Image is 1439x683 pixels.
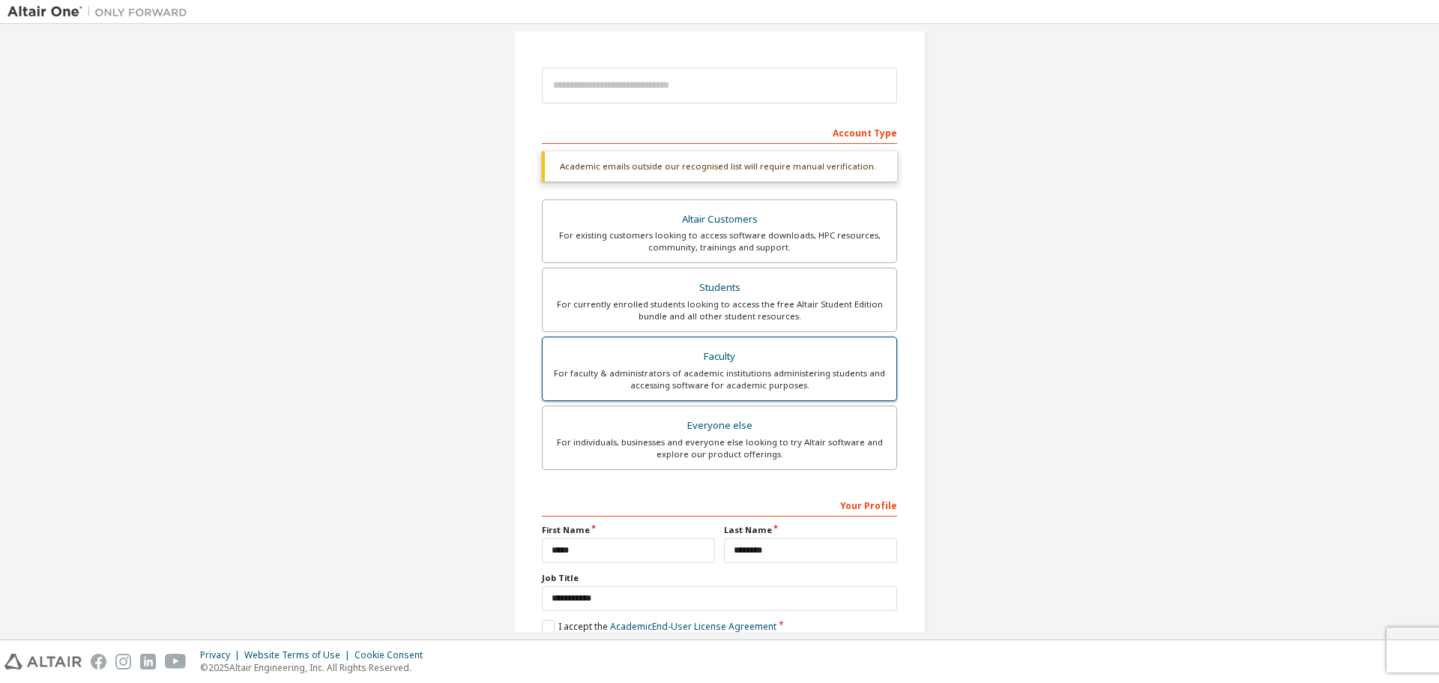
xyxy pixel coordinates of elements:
[140,654,156,670] img: linkedin.svg
[552,229,887,253] div: For existing customers looking to access software downloads, HPC resources, community, trainings ...
[200,661,432,674] p: © 2025 Altair Engineering, Inc. All Rights Reserved.
[724,524,897,536] label: Last Name
[552,277,887,298] div: Students
[552,436,887,460] div: For individuals, businesses and everyone else looking to try Altair software and explore our prod...
[542,120,897,144] div: Account Type
[610,620,776,633] a: Academic End-User License Agreement
[355,649,432,661] div: Cookie Consent
[165,654,187,670] img: youtube.svg
[200,649,244,661] div: Privacy
[91,654,106,670] img: facebook.svg
[552,415,887,436] div: Everyone else
[542,524,715,536] label: First Name
[542,620,776,633] label: I accept the
[115,654,131,670] img: instagram.svg
[552,209,887,230] div: Altair Customers
[552,346,887,367] div: Faculty
[542,493,897,517] div: Your Profile
[552,298,887,322] div: For currently enrolled students looking to access the free Altair Student Edition bundle and all ...
[552,367,887,391] div: For faculty & administrators of academic institutions administering students and accessing softwa...
[542,151,897,181] div: Academic emails outside our recognised list will require manual verification.
[244,649,355,661] div: Website Terms of Use
[4,654,82,670] img: altair_logo.svg
[7,4,195,19] img: Altair One
[542,572,897,584] label: Job Title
